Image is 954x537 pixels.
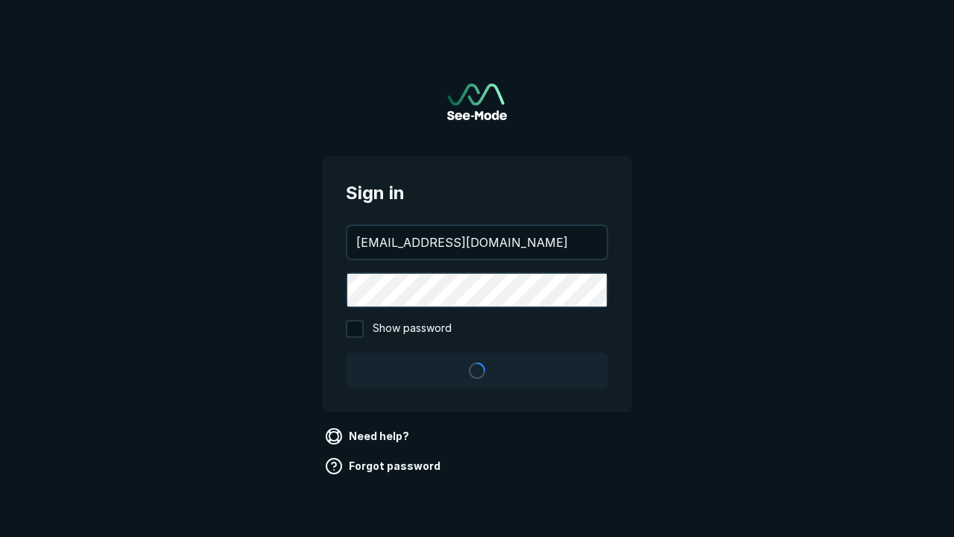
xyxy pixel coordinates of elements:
input: your@email.com [347,226,607,259]
span: Sign in [346,180,608,207]
span: Show password [373,320,452,338]
a: Go to sign in [447,84,507,120]
a: Need help? [322,424,415,448]
img: See-Mode Logo [447,84,507,120]
a: Forgot password [322,454,446,478]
